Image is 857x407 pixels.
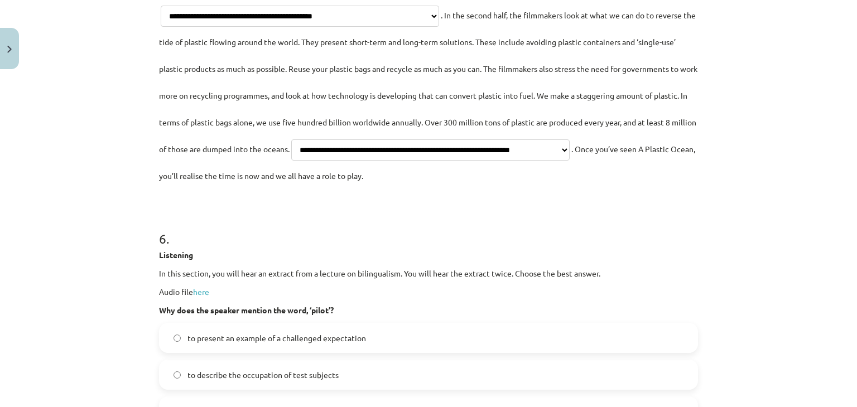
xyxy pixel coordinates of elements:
p: Audio file [159,286,698,298]
span: to describe the occupation of test subjects [187,369,339,381]
strong: Listening [159,250,193,260]
b: Why does the speaker mention the word, ‘pilot’? [159,305,334,315]
p: In this section, you will hear an extract from a lecture on bilingualism. You will hear the extra... [159,268,698,279]
img: icon-close-lesson-0947bae3869378f0d4975bcd49f059093ad1ed9edebbc8119c70593378902aed.svg [7,46,12,53]
a: here [193,287,209,297]
h1: 6 . [159,211,698,246]
input: to present an example of a challenged expectation [174,335,181,342]
input: to describe the occupation of test subjects [174,371,181,379]
span: to present an example of a challenged expectation [187,332,366,344]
